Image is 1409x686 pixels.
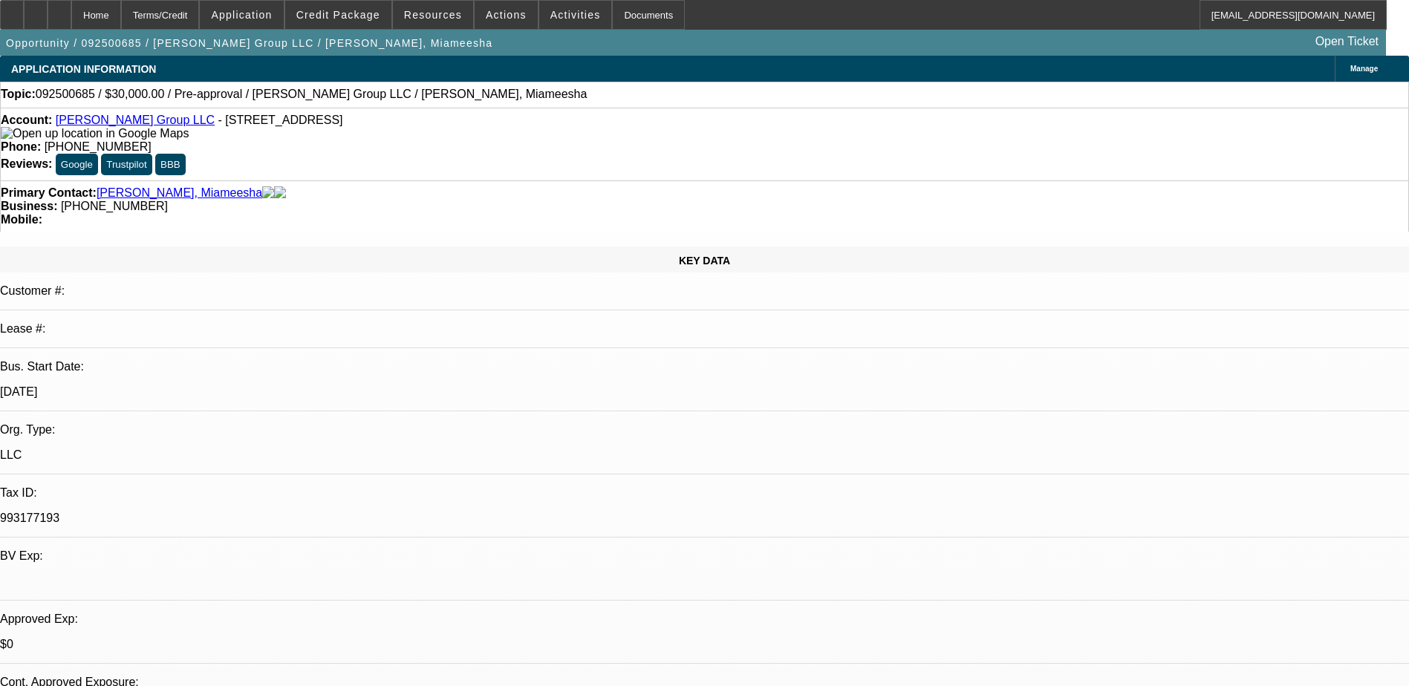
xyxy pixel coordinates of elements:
[97,186,262,200] a: [PERSON_NAME], Miameesha
[1,88,36,101] strong: Topic:
[679,255,730,267] span: KEY DATA
[200,1,283,29] button: Application
[539,1,612,29] button: Activities
[393,1,473,29] button: Resources
[1309,29,1384,54] a: Open Ticket
[486,9,527,21] span: Actions
[45,140,152,153] span: [PHONE_NUMBER]
[218,114,343,126] span: - [STREET_ADDRESS]
[1,127,189,140] a: View Google Maps
[56,154,98,175] button: Google
[1,200,57,212] strong: Business:
[6,37,492,49] span: Opportunity / 092500685 / [PERSON_NAME] Group LLC / [PERSON_NAME], Miameesha
[1,186,97,200] strong: Primary Contact:
[11,63,156,75] span: APPLICATION INFORMATION
[1,157,52,170] strong: Reviews:
[211,9,272,21] span: Application
[1,127,189,140] img: Open up location in Google Maps
[1,213,42,226] strong: Mobile:
[155,154,186,175] button: BBB
[56,114,215,126] a: [PERSON_NAME] Group LLC
[296,9,380,21] span: Credit Package
[274,186,286,200] img: linkedin-icon.png
[550,9,601,21] span: Activities
[1,114,52,126] strong: Account:
[404,9,462,21] span: Resources
[36,88,588,101] span: 092500685 / $30,000.00 / Pre-approval / [PERSON_NAME] Group LLC / [PERSON_NAME], Miameesha
[101,154,152,175] button: Trustpilot
[285,1,391,29] button: Credit Package
[475,1,538,29] button: Actions
[1,140,41,153] strong: Phone:
[61,200,168,212] span: [PHONE_NUMBER]
[1350,65,1378,73] span: Manage
[262,186,274,200] img: facebook-icon.png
